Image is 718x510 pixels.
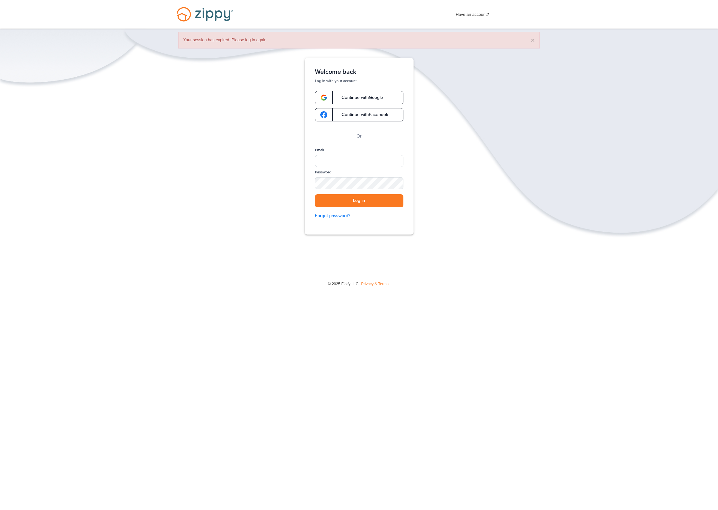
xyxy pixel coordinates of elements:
[315,177,403,189] input: Password
[361,282,388,286] a: Privacy & Terms
[335,95,383,100] span: Continue with Google
[315,68,403,76] h1: Welcome back
[315,91,403,104] a: google-logoContinue withGoogle
[315,170,331,175] label: Password
[335,113,388,117] span: Continue with Facebook
[328,282,358,286] span: © 2025 Floify LLC
[456,8,489,18] span: Have an account?
[315,155,403,167] input: Email
[315,194,403,207] button: Log in
[320,111,327,118] img: google-logo
[356,133,362,140] p: Or
[315,108,403,121] a: google-logoContinue withFacebook
[531,37,535,43] button: ×
[315,147,324,153] label: Email
[320,94,327,101] img: google-logo
[315,78,403,83] p: Log in with your account.
[315,212,403,219] a: Forgot password?
[178,32,540,48] div: Your session has expired. Please log in again.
